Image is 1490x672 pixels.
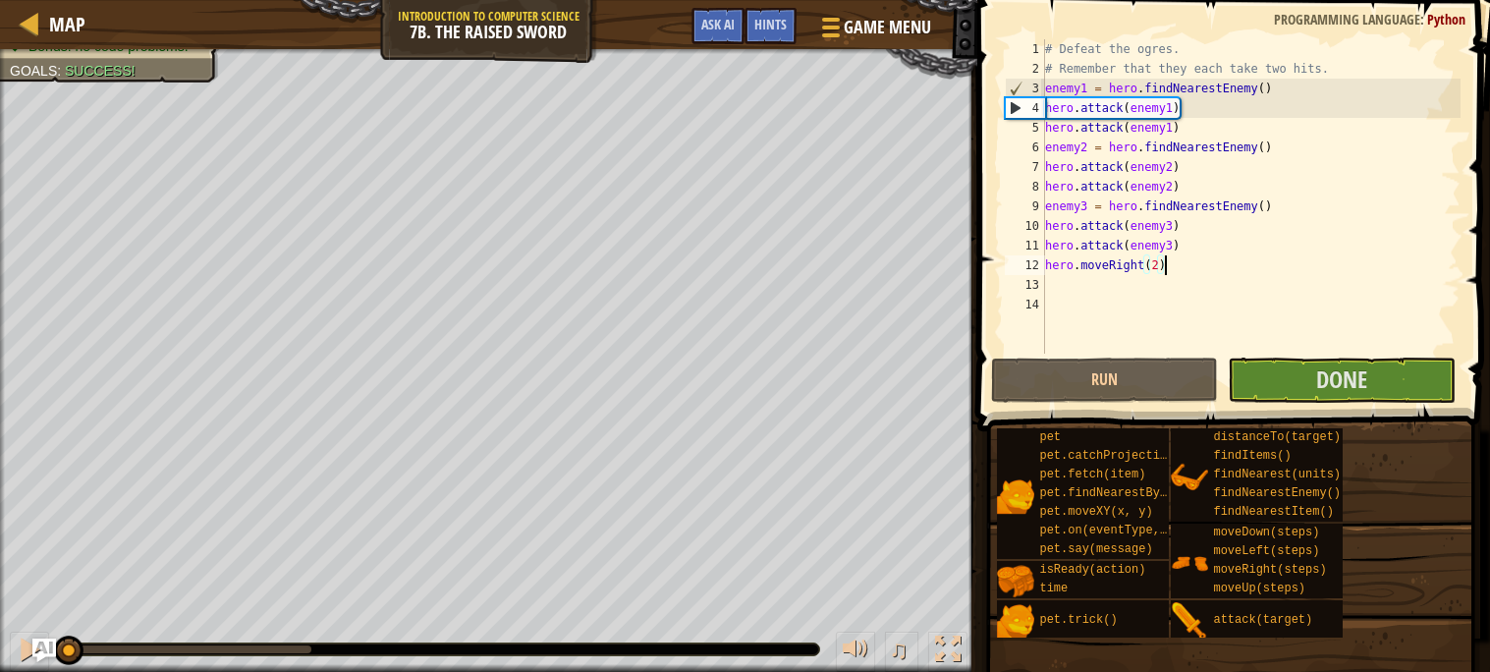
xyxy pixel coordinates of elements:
span: moveUp(steps) [1213,582,1305,595]
span: findNearestEnemy() [1213,486,1341,500]
div: 5 [1005,118,1045,138]
span: Hints [754,15,787,33]
button: ♫ [885,632,918,672]
div: 3 [1006,79,1045,98]
div: 12 [1005,255,1045,275]
img: portrait.png [1171,602,1208,640]
img: portrait.png [997,563,1034,600]
span: pet [1039,430,1061,444]
span: pet.trick() [1039,613,1117,627]
span: moveLeft(steps) [1213,544,1319,558]
span: attack(target) [1213,613,1312,627]
img: portrait.png [1171,544,1208,582]
div: 10 [1005,216,1045,236]
div: 8 [1005,177,1045,196]
button: Game Menu [806,8,943,54]
span: moveDown(steps) [1213,526,1319,539]
button: Done [1228,358,1456,403]
img: portrait.png [997,477,1034,515]
span: ♫ [889,635,909,664]
div: 11 [1005,236,1045,255]
button: Ask AI [691,8,745,44]
img: portrait.png [997,602,1034,640]
div: 2 [1005,59,1045,79]
span: Python [1427,10,1465,28]
span: pet.moveXY(x, y) [1039,505,1152,519]
span: distanceTo(target) [1213,430,1341,444]
span: moveRight(steps) [1213,563,1326,577]
button: Ctrl + P: Pause [10,632,49,672]
button: Adjust volume [836,632,875,672]
span: Goals [10,63,57,79]
span: pet.on(eventType, handler) [1039,524,1223,537]
span: findItems() [1213,449,1291,463]
div: 6 [1005,138,1045,157]
button: Toggle fullscreen [928,632,967,672]
span: pet.findNearestByType(type) [1039,486,1230,500]
div: 4 [1006,98,1045,118]
span: findNearestItem() [1213,505,1333,519]
span: isReady(action) [1039,563,1145,577]
div: 1 [1005,39,1045,59]
span: Ask AI [701,15,735,33]
span: findNearest(units) [1213,468,1341,481]
span: pet.say(message) [1039,542,1152,556]
span: pet.fetch(item) [1039,468,1145,481]
span: time [1039,582,1068,595]
div: 9 [1005,196,1045,216]
span: pet.catchProjectile(arrow) [1039,449,1223,463]
span: Programming language [1274,10,1420,28]
button: Ask AI [32,639,56,662]
div: 13 [1005,275,1045,295]
a: Map [39,11,85,37]
span: Game Menu [844,15,931,40]
div: 14 [1005,295,1045,314]
span: Map [49,11,85,37]
span: Success! [65,63,136,79]
button: Run [991,358,1219,403]
span: : [1420,10,1427,28]
img: portrait.png [1171,459,1208,496]
div: 7 [1005,157,1045,177]
span: : [57,63,65,79]
span: Done [1316,364,1367,395]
